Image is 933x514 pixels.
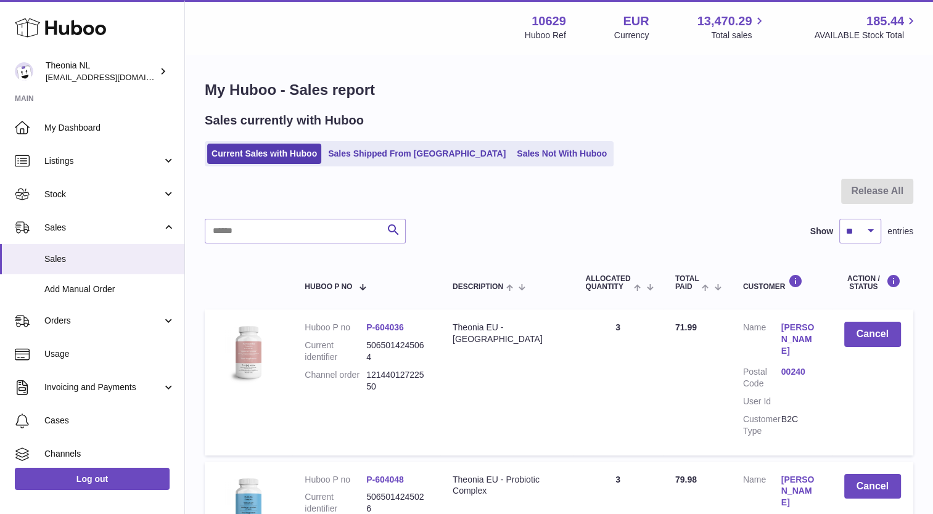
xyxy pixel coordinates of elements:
span: AVAILABLE Stock Total [814,30,918,41]
span: Sales [44,253,175,265]
img: 106291725893222.jpg [217,322,279,383]
dt: Name [743,474,781,512]
a: P-604048 [366,475,404,484]
span: Channels [44,448,175,460]
label: Show [810,226,833,237]
img: info@wholesomegoods.eu [15,62,33,81]
span: 13,470.29 [697,13,752,30]
span: Listings [44,155,162,167]
dt: User Id [743,396,781,407]
span: 79.98 [675,475,697,484]
dd: 5065014245064 [366,340,428,363]
a: Current Sales with Huboo [207,144,321,164]
div: Huboo Ref [525,30,566,41]
a: 185.44 AVAILABLE Stock Total [814,13,918,41]
div: Theonia EU - [GEOGRAPHIC_DATA] [453,322,561,345]
span: Add Manual Order [44,284,175,295]
span: Usage [44,348,175,360]
a: 00240 [781,366,820,378]
div: Theonia NL [46,60,157,83]
span: Cases [44,415,175,426]
dt: Postal Code [743,366,781,390]
dd: B2C [781,414,820,437]
span: Stock [44,189,162,200]
a: [PERSON_NAME] [781,474,820,509]
span: 71.99 [675,322,697,332]
button: Cancel [844,322,902,347]
a: P-604036 [366,322,404,332]
span: [EMAIL_ADDRESS][DOMAIN_NAME] [46,72,181,82]
span: Description [453,283,503,291]
a: Sales Shipped From [GEOGRAPHIC_DATA] [324,144,510,164]
span: 185.44 [866,13,904,30]
span: ALLOCATED Quantity [585,275,631,291]
h1: My Huboo - Sales report [205,80,913,100]
span: Orders [44,315,162,327]
strong: EUR [623,13,649,30]
dt: Name [743,322,781,360]
div: Currency [614,30,649,41]
span: Sales [44,222,162,234]
span: My Dashboard [44,122,175,134]
a: 13,470.29 Total sales [697,13,766,41]
strong: 10629 [532,13,566,30]
dt: Channel order [305,369,366,393]
span: entries [887,226,913,237]
h2: Sales currently with Huboo [205,112,364,129]
div: Customer [743,274,820,291]
dt: Huboo P no [305,474,366,486]
div: Action / Status [844,274,902,291]
span: Invoicing and Payments [44,381,162,393]
td: 3 [573,309,662,455]
dd: 12144012722550 [366,369,428,393]
a: Log out [15,468,170,490]
a: [PERSON_NAME] [781,322,820,357]
span: Total sales [711,30,766,41]
span: Huboo P no [305,283,352,291]
dt: Customer Type [743,414,781,437]
a: Sales Not With Huboo [512,144,611,164]
dt: Huboo P no [305,322,366,333]
div: Theonia EU - Probiotic Complex [453,474,561,497]
dt: Current identifier [305,340,366,363]
button: Cancel [844,474,902,499]
span: Total paid [675,275,699,291]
